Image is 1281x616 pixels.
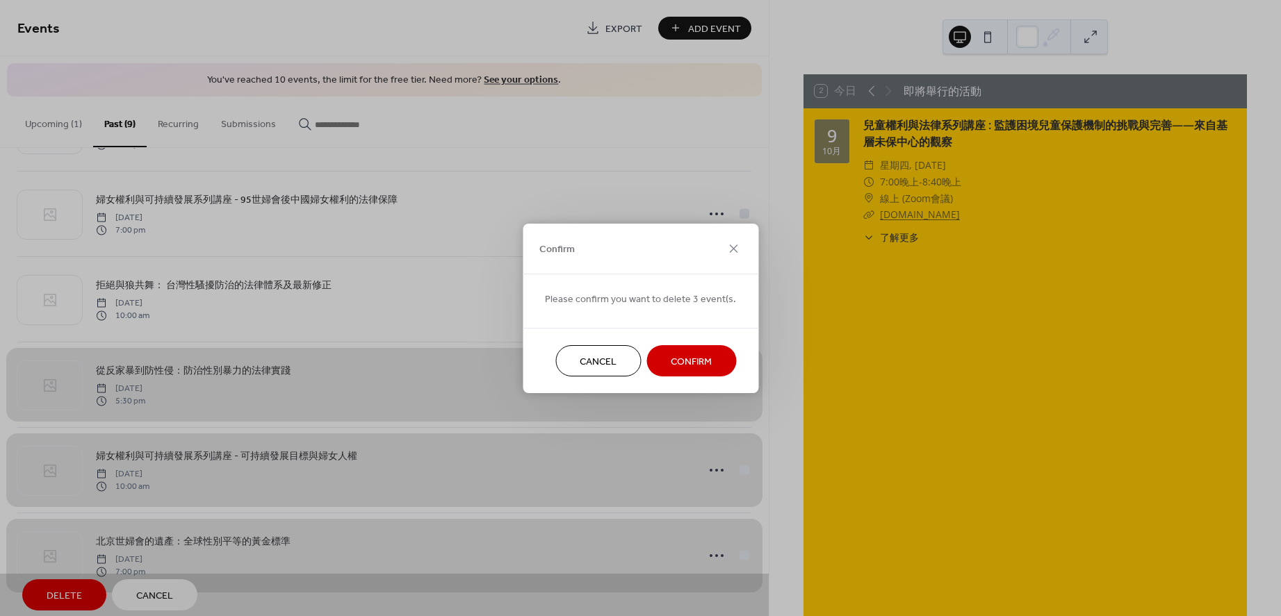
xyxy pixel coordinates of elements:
[646,345,736,376] button: Confirm
[580,354,617,369] span: Cancel
[539,242,575,257] span: Confirm
[671,354,712,369] span: Confirm
[545,292,736,306] span: Please confirm you want to delete 3 event(s.
[555,345,641,376] button: Cancel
